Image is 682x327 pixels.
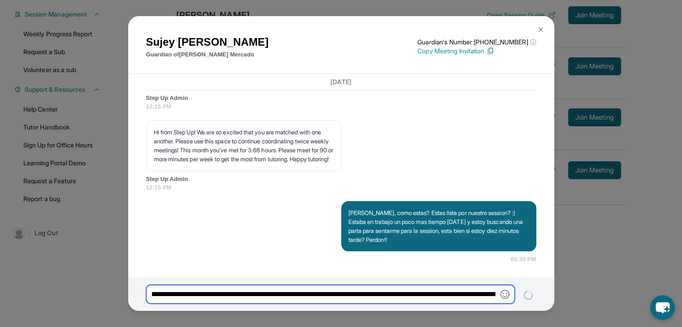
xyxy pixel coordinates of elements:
h3: [DATE] [146,77,536,86]
span: 12:15 PM [146,183,536,192]
button: chat-button [650,295,675,320]
span: ⓘ [530,38,536,47]
p: [PERSON_NAME], como estas? Estas lista por nuestro session? :) Estaba en trabajo un poco mas tiem... [348,208,529,244]
img: Close Icon [537,26,544,33]
span: 05:30 PM [511,255,536,264]
p: Guardian of [PERSON_NAME] Mercado [146,50,269,59]
p: Guardian's Number: [PHONE_NUMBER] [417,38,536,47]
span: Step Up Admin [146,175,536,184]
img: Copy Icon [486,47,494,55]
span: Step Up Admin [146,94,536,103]
p: Copy Meeting Invitation [417,47,536,56]
img: Emoji [500,290,509,299]
span: 12:15 PM [146,102,536,111]
p: Hi from Step Up! We are so excited that you are matched with one another. Please use this space t... [154,128,334,163]
h1: Sujey [PERSON_NAME] [146,34,269,50]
